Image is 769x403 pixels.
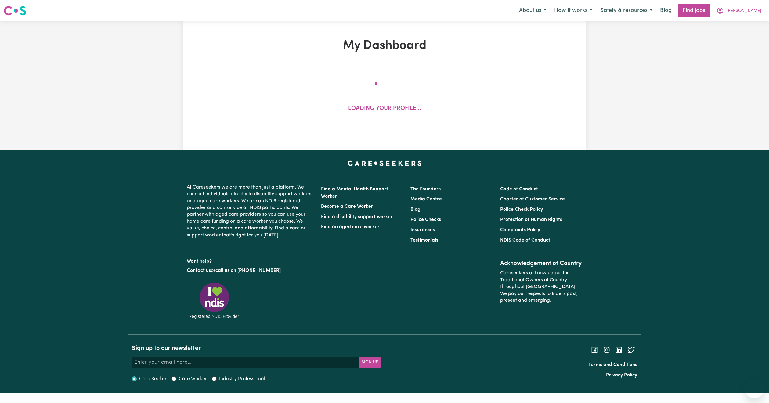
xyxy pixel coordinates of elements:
button: How it works [550,4,596,17]
a: NDIS Code of Conduct [500,238,550,243]
button: Subscribe [359,357,381,368]
p: or [187,265,314,276]
a: Protection of Human Rights [500,217,562,222]
a: Police Checks [410,217,441,222]
img: Careseekers logo [4,5,26,16]
a: Follow Careseekers on Twitter [627,347,635,352]
a: Careseekers home page [348,161,422,166]
h2: Sign up to our newsletter [132,345,381,352]
a: Find an aged care worker [321,225,380,229]
p: Careseekers acknowledges the Traditional Owners of Country throughout [GEOGRAPHIC_DATA]. We pay o... [500,267,582,306]
p: At Careseekers we are more than just a platform. We connect individuals directly to disability su... [187,182,314,241]
h1: My Dashboard [254,38,515,53]
a: Testimonials [410,238,438,243]
label: Industry Professional [219,375,265,383]
label: Care Worker [179,375,207,383]
input: Enter your email here... [132,357,359,368]
a: Insurances [410,228,435,232]
a: call us on [PHONE_NUMBER] [215,268,281,273]
a: Follow Careseekers on Facebook [591,347,598,352]
a: Follow Careseekers on LinkedIn [615,347,623,352]
a: Careseekers logo [4,4,26,18]
a: Blog [410,207,421,212]
button: My Account [713,4,765,17]
a: Police Check Policy [500,207,543,212]
a: Privacy Policy [606,373,637,378]
a: Charter of Customer Service [500,197,565,202]
p: Loading your profile... [348,104,421,113]
a: Terms and Conditions [588,362,637,367]
a: Code of Conduct [500,187,538,192]
h2: Acknowledgement of Country [500,260,582,267]
a: Find a disability support worker [321,214,393,219]
iframe: Button to launch messaging window, conversation in progress [745,379,764,398]
a: Become a Care Worker [321,204,373,209]
button: Safety & resources [596,4,656,17]
a: Find a Mental Health Support Worker [321,187,388,199]
a: Contact us [187,268,211,273]
label: Care Seeker [139,375,167,383]
a: Media Centre [410,197,442,202]
a: Complaints Policy [500,228,540,232]
span: [PERSON_NAME] [726,8,761,14]
a: The Founders [410,187,441,192]
a: Blog [656,4,675,17]
a: Find jobs [678,4,710,17]
button: About us [515,4,550,17]
a: Follow Careseekers on Instagram [603,347,610,352]
p: Want help? [187,256,314,265]
img: Registered NDIS provider [187,282,242,320]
